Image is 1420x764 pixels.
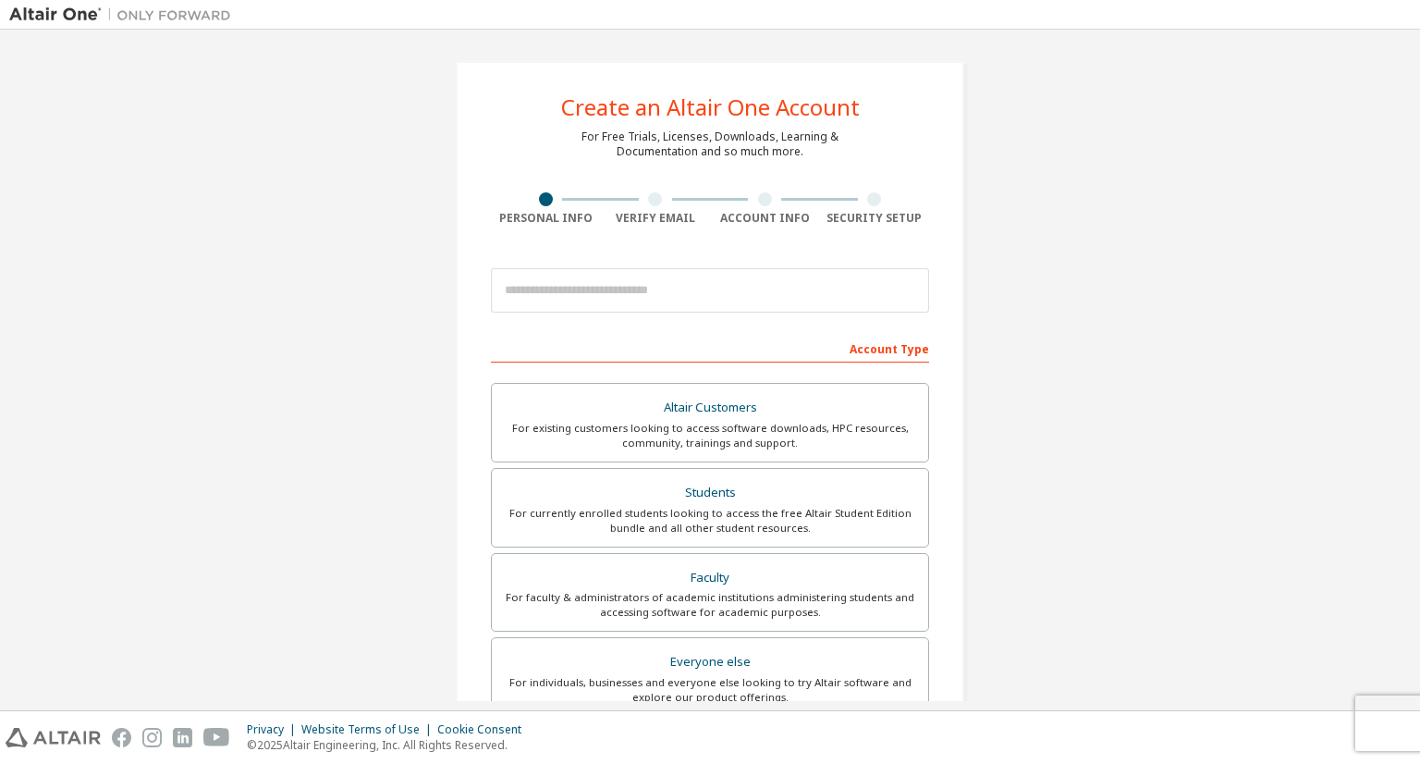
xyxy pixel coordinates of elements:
[6,728,101,747] img: altair_logo.svg
[503,395,917,421] div: Altair Customers
[247,737,532,753] p: © 2025 Altair Engineering, Inc. All Rights Reserved.
[112,728,131,747] img: facebook.svg
[301,722,437,737] div: Website Terms of Use
[9,6,240,24] img: Altair One
[581,129,839,159] div: For Free Trials, Licenses, Downloads, Learning & Documentation and so much more.
[561,96,860,118] div: Create an Altair One Account
[437,722,532,737] div: Cookie Consent
[173,728,192,747] img: linkedin.svg
[503,506,917,536] div: For currently enrolled students looking to access the free Altair Student Edition bundle and all ...
[491,333,929,363] div: Account Type
[820,211,930,226] div: Security Setup
[503,480,917,506] div: Students
[491,211,601,226] div: Personal Info
[503,421,917,450] div: For existing customers looking to access software downloads, HPC resources, community, trainings ...
[710,211,820,226] div: Account Info
[142,728,162,747] img: instagram.svg
[503,649,917,675] div: Everyone else
[503,565,917,591] div: Faculty
[503,675,917,705] div: For individuals, businesses and everyone else looking to try Altair software and explore our prod...
[601,211,711,226] div: Verify Email
[203,728,230,747] img: youtube.svg
[503,590,917,620] div: For faculty & administrators of academic institutions administering students and accessing softwa...
[247,722,301,737] div: Privacy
